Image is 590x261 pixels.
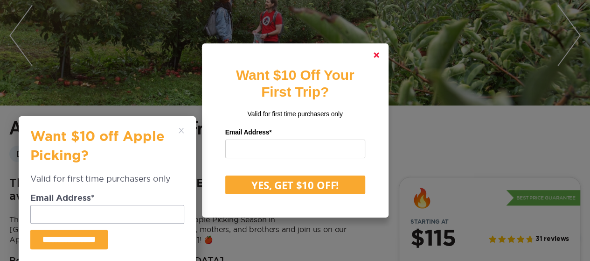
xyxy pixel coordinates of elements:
[225,176,365,194] button: YES, GET $10 OFF!
[30,194,184,205] dt: Email Address
[225,125,365,140] label: Email Address
[365,44,388,66] a: Close
[30,128,175,173] h3: Want $10 off Apple Picking?
[91,194,95,203] span: Required
[269,128,271,136] span: Required
[247,110,342,118] span: Valid for first time purchasers only
[30,173,184,194] div: Valid for first time purchasers only
[236,67,354,99] strong: Want $10 Off Your First Trip?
